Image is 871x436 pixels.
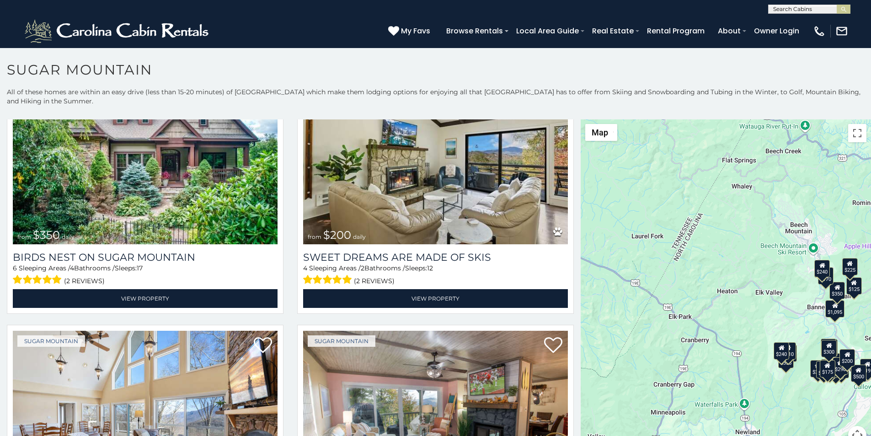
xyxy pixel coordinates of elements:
button: Change map style [585,124,617,141]
a: View Property [13,289,278,308]
div: $240 [815,260,830,277]
div: $190 [821,339,836,356]
span: from [308,233,321,240]
a: Local Area Guide [512,23,583,39]
span: 4 [303,264,307,272]
span: 12 [427,264,433,272]
div: $200 [840,349,855,366]
span: 17 [137,264,143,272]
span: 4 [70,264,74,272]
div: $1,095 [826,300,845,318]
div: $375 [810,360,826,377]
div: $350 [830,282,845,299]
a: Birds Nest On Sugar Mountain from $350 daily [13,67,278,244]
div: $175 [820,360,835,377]
div: $240 [774,342,790,360]
a: Sugar Mountain [17,335,85,347]
a: Sweet Dreams Are Made Of Skis from $200 daily [303,67,568,244]
a: Add to favorites [254,336,272,355]
div: $125 [846,277,862,295]
div: $225 [842,258,858,275]
span: $200 [323,228,351,242]
div: $355 [778,351,794,368]
div: $500 [851,365,866,382]
img: phone-regular-white.png [813,25,826,38]
span: daily [353,233,366,240]
a: Real Estate [588,23,638,39]
a: Sweet Dreams Are Made Of Skis [303,251,568,264]
img: Sweet Dreams Are Made Of Skis [303,67,568,244]
button: Toggle fullscreen view [848,124,866,142]
a: Add to favorites [544,336,562,355]
div: $155 [817,361,832,378]
span: $350 [33,228,60,242]
span: from [17,233,31,240]
span: Map [592,128,608,137]
a: Browse Rentals [442,23,508,39]
a: My Favs [388,25,433,37]
div: $300 [822,340,837,357]
a: View Property [303,289,568,308]
a: Rental Program [642,23,709,39]
img: Birds Nest On Sugar Mountain [13,67,278,244]
span: 2 [361,264,364,272]
span: My Favs [401,25,430,37]
span: daily [62,233,75,240]
img: mail-regular-white.png [835,25,848,38]
div: Sleeping Areas / Bathrooms / Sleeps: [303,264,568,287]
span: (2 reviews) [354,275,395,287]
img: White-1-2.png [23,17,213,45]
a: Owner Login [749,23,804,39]
span: (2 reviews) [64,275,105,287]
div: Sleeping Areas / Bathrooms / Sleeps: [13,264,278,287]
a: Birds Nest On Sugar Mountain [13,251,278,264]
a: About [713,23,745,39]
a: Sugar Mountain [308,335,375,347]
span: 6 [13,264,17,272]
